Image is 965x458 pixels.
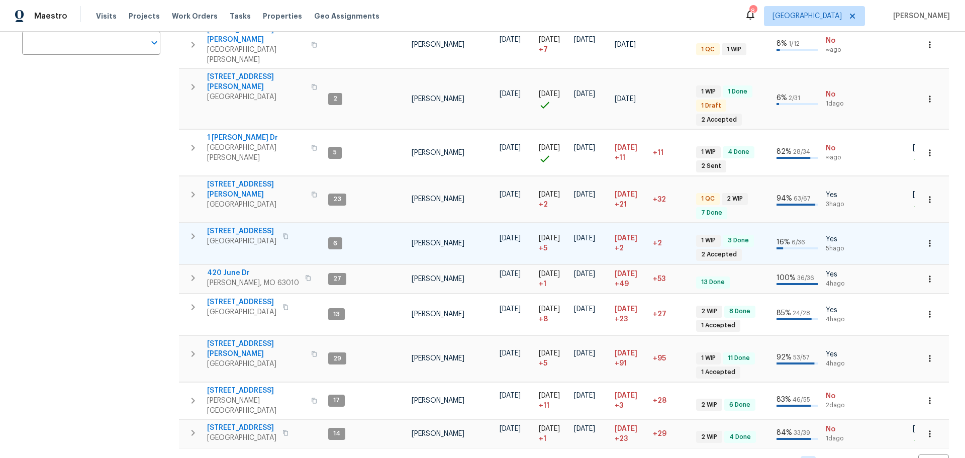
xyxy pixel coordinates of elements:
[777,310,791,317] span: 85 %
[412,240,464,247] span: [PERSON_NAME]
[697,236,720,245] span: 1 WIP
[826,424,853,434] span: No
[535,223,570,264] td: Project started 5 days late
[574,270,595,278] span: [DATE]
[653,240,662,247] span: +2
[615,392,637,399] span: [DATE]
[535,130,570,176] td: Project started on time
[574,392,595,399] span: [DATE]
[412,311,464,318] span: [PERSON_NAME]
[500,425,521,432] span: [DATE]
[777,40,787,47] span: 8 %
[207,423,276,433] span: [STREET_ADDRESS]
[826,143,853,153] span: No
[615,235,637,242] span: [DATE]
[697,433,721,441] span: 2 WIP
[535,22,570,68] td: Project started 7 days late
[539,45,548,55] span: + 7
[793,354,809,360] span: 53 / 57
[615,191,637,198] span: [DATE]
[412,397,464,404] span: [PERSON_NAME]
[615,306,637,313] span: [DATE]
[539,90,560,98] span: [DATE]
[826,434,853,443] span: 1d ago
[207,307,276,317] span: [GEOGRAPHIC_DATA]
[207,226,276,236] span: [STREET_ADDRESS]
[615,144,637,151] span: [DATE]
[207,268,299,278] span: 420 June Dr
[500,350,521,357] span: [DATE]
[500,306,521,313] span: [DATE]
[207,396,305,416] span: [PERSON_NAME][GEOGRAPHIC_DATA]
[500,144,521,151] span: [DATE]
[723,45,745,54] span: 1 WIP
[539,243,547,253] span: + 5
[574,306,595,313] span: [DATE]
[535,382,570,419] td: Project started 11 days late
[697,321,739,330] span: 1 Accepted
[412,96,464,103] span: [PERSON_NAME]
[615,314,628,324] span: +23
[697,162,725,170] span: 2 Sent
[826,315,853,324] span: 4h ago
[777,429,792,436] span: 84 %
[329,95,341,103] span: 2
[649,223,692,264] td: 2 day(s) past target finish date
[724,354,754,362] span: 11 Done
[653,196,666,203] span: +32
[329,195,345,204] span: 23
[889,11,950,21] span: [PERSON_NAME]
[172,11,218,21] span: Work Orders
[777,148,792,155] span: 82 %
[697,87,720,96] span: 1 WIP
[697,250,741,259] span: 2 Accepted
[723,195,747,203] span: 2 WIP
[500,191,521,198] span: [DATE]
[697,195,719,203] span: 1 QC
[611,419,649,448] td: Scheduled to finish 23 day(s) late
[826,401,853,410] span: 2d ago
[207,179,305,200] span: [STREET_ADDRESS][PERSON_NAME]
[649,382,692,419] td: 28 day(s) past target finish date
[649,419,692,448] td: 29 day(s) past target finish date
[615,243,624,253] span: +2
[539,314,548,324] span: + 8
[826,244,853,253] span: 5h ago
[230,13,251,20] span: Tasks
[207,143,305,163] span: [GEOGRAPHIC_DATA][PERSON_NAME]
[725,401,754,409] span: 6 Done
[207,72,305,92] span: [STREET_ADDRESS][PERSON_NAME]
[500,392,521,399] span: [DATE]
[412,276,464,283] span: [PERSON_NAME]
[329,429,344,438] span: 14
[649,264,692,293] td: 53 day(s) past target finish date
[615,401,623,411] span: +3
[611,294,649,335] td: Scheduled to finish 23 day(s) late
[797,275,814,281] span: 36 / 36
[653,276,665,283] span: +53
[329,239,341,248] span: 6
[826,391,853,401] span: No
[147,36,161,50] button: Open
[749,6,756,16] div: 8
[826,190,853,200] span: Yes
[826,349,853,359] span: Yes
[207,45,305,65] span: [GEOGRAPHIC_DATA][PERSON_NAME]
[725,307,754,316] span: 8 Done
[913,425,934,432] span: [DATE]
[539,36,560,43] span: [DATE]
[207,433,276,443] span: [GEOGRAPHIC_DATA]
[777,354,792,361] span: 92 %
[615,153,625,163] span: +11
[539,434,546,444] span: + 1
[793,397,810,403] span: 46 / 55
[207,133,305,143] span: 1 [PERSON_NAME] Dr
[535,335,570,382] td: Project started 5 days late
[793,149,810,155] span: 28 / 34
[697,368,739,377] span: 1 Accepted
[615,434,628,444] span: +23
[615,41,636,48] span: [DATE]
[826,200,853,209] span: 3h ago
[539,306,560,313] span: [DATE]
[500,36,521,43] span: [DATE]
